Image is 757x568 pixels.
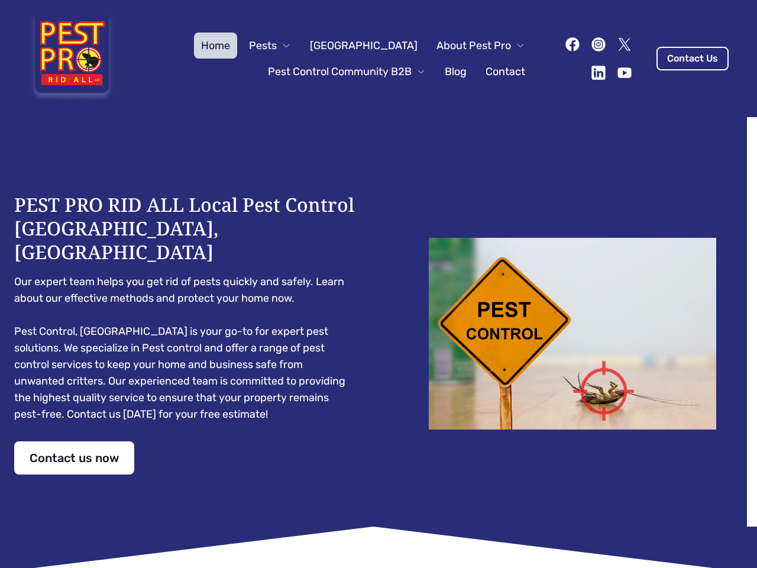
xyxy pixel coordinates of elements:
a: [GEOGRAPHIC_DATA] [303,33,425,59]
button: About Pest Pro [429,33,532,59]
span: Pest Control Community B2B [268,63,412,80]
a: Contact us now [14,441,134,475]
img: Dead cockroach on floor with caution sign pest control [402,238,743,430]
pre: Our expert team helps you get rid of pests quickly and safely. Learn about our effective methods ... [14,273,355,422]
a: Contact Us [656,47,729,70]
a: Contact [478,59,532,85]
a: Blog [438,59,474,85]
img: Pest Pro Rid All [28,14,115,103]
h1: PEST PRO RID ALL Local Pest Control [GEOGRAPHIC_DATA], [GEOGRAPHIC_DATA] [14,193,355,264]
span: Pests [249,37,277,54]
a: Home [194,33,237,59]
button: Pest Control Community B2B [261,59,433,85]
span: About Pest Pro [436,37,511,54]
button: Pests [242,33,298,59]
